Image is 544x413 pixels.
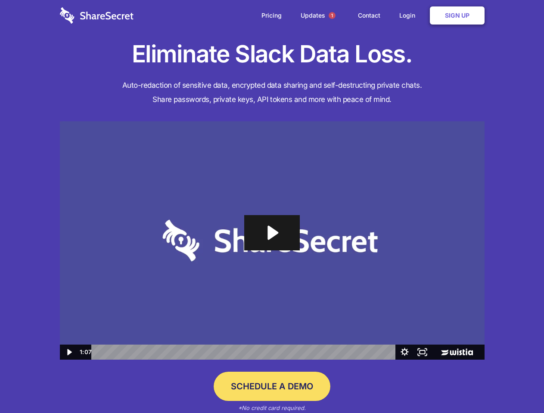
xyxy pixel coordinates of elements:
[391,2,428,29] a: Login
[501,370,534,403] iframe: Drift Widget Chat Controller
[60,345,78,360] button: Play Video
[98,345,392,360] div: Playbar
[214,372,330,401] a: Schedule a Demo
[430,6,485,25] a: Sign Up
[60,39,485,70] h1: Eliminate Slack Data Loss.
[60,78,485,107] h4: Auto-redaction of sensitive data, encrypted data sharing and self-destructing private chats. Shar...
[431,345,484,360] a: Wistia Logo -- Learn More
[244,215,299,250] button: Play Video: Sharesecret Slack Extension
[413,345,431,360] button: Fullscreen
[329,12,336,19] span: 1
[238,404,306,411] em: *No credit card required.
[60,7,134,24] img: logo-wordmark-white-trans-d4663122ce5f474addd5e946df7df03e33cb6a1c49d2221995e7729f52c070b2.svg
[253,2,290,29] a: Pricing
[60,121,485,360] img: Sharesecret
[349,2,389,29] a: Contact
[396,345,413,360] button: Show settings menu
